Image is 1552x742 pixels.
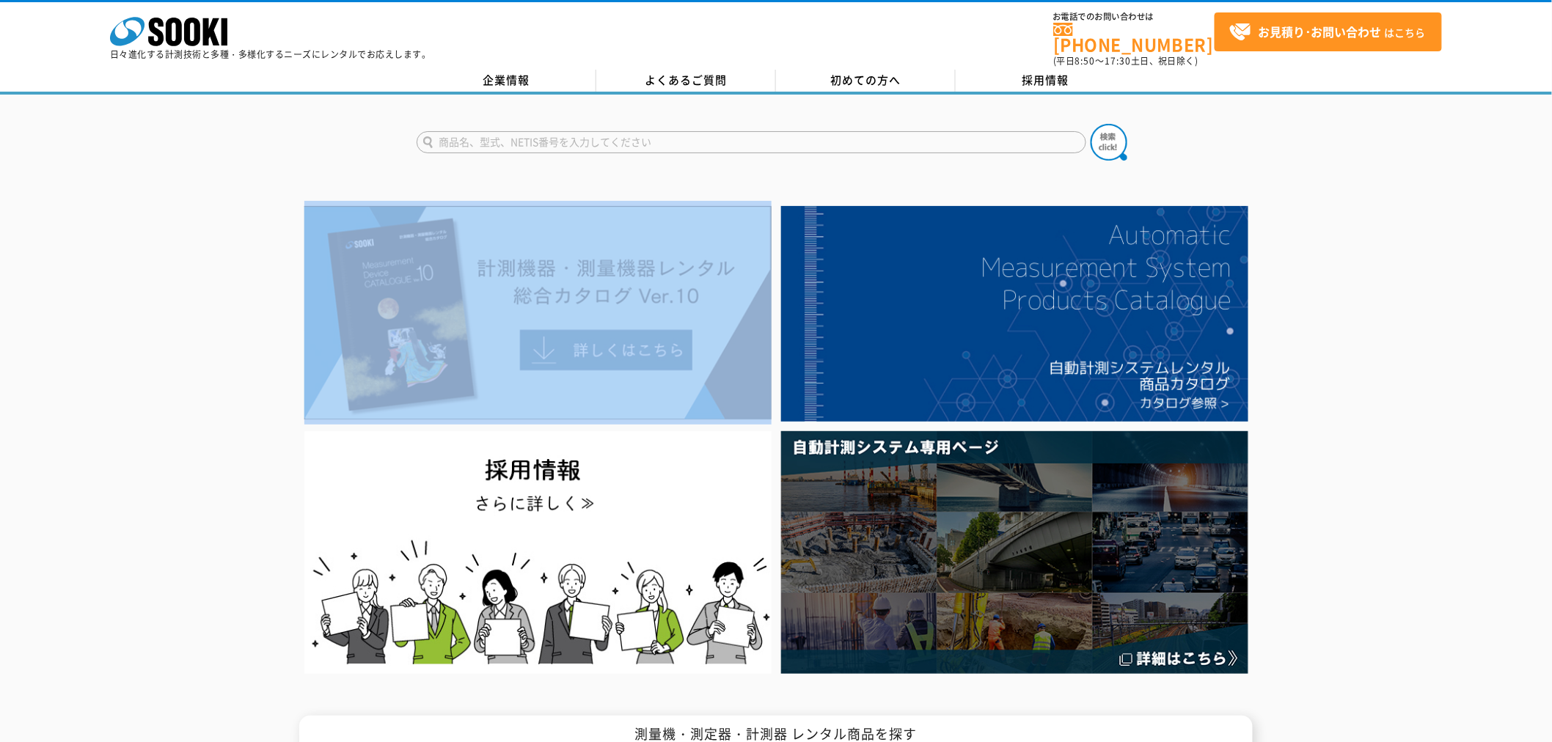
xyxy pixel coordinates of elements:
img: btn_search.png [1091,124,1127,161]
span: はこちら [1229,21,1426,43]
img: 自動計測システムカタログ [781,206,1248,422]
a: 企業情報 [417,70,596,92]
span: 17:30 [1105,54,1131,67]
a: 採用情報 [956,70,1135,92]
a: [PHONE_NUMBER] [1053,23,1215,53]
span: 8:50 [1075,54,1096,67]
span: 初めての方へ [831,72,901,88]
p: 日々進化する計測技術と多種・多様化するニーズにレンタルでお応えします。 [110,50,431,59]
a: お見積り･お問い合わせはこちら [1215,12,1442,51]
span: (平日 ～ 土日、祝日除く) [1053,54,1198,67]
span: お電話でのお問い合わせは [1053,12,1215,21]
img: 自動計測システム専用ページ [781,431,1248,674]
input: 商品名、型式、NETIS番号を入力してください [417,131,1086,153]
strong: お見積り･お問い合わせ [1259,23,1382,40]
img: Catalog Ver10 [304,206,772,420]
a: よくあるご質問 [596,70,776,92]
img: SOOKI recruit [304,431,772,674]
a: 初めての方へ [776,70,956,92]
